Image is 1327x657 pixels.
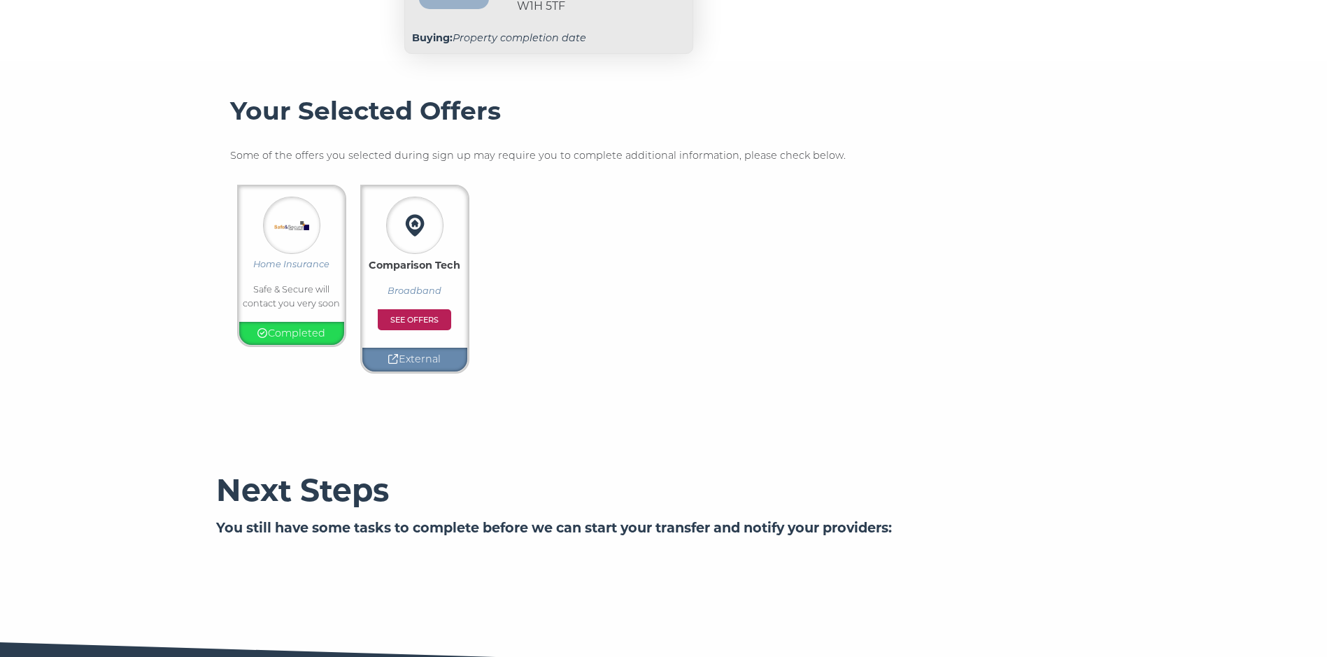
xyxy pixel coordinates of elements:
em: Broadband [388,285,441,296]
p: Some of the offers you selected during sign up may require you to complete additional information... [230,148,1098,164]
em: Property completion date [412,31,586,44]
em: Home Insurance [253,259,329,269]
img: Comparison Tech logo [390,201,439,250]
h2: Next Steps [216,472,1112,508]
p: Safe & Secure will contact you very soon [239,283,344,311]
strong: Comparison Tech [369,259,460,271]
p: External [366,351,464,367]
p: Completed [243,325,341,341]
h6: You still have some tasks to complete before we can start your transfer and notify your providers: [216,518,1112,537]
img: Safe & Secure logo [267,201,316,250]
a: See offers [378,309,451,330]
strong: Buying: [412,31,453,44]
h3: Your Selected Offers [230,96,1098,127]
